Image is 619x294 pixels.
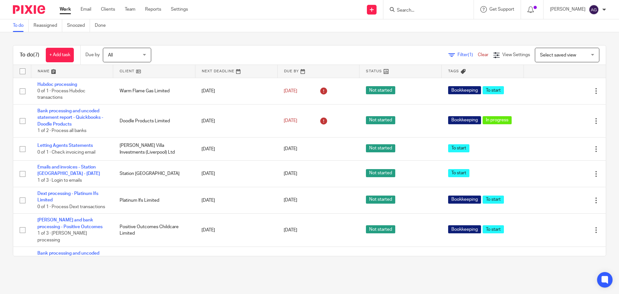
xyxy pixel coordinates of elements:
[448,86,481,94] span: Bookkeeping
[483,225,504,233] span: To start
[284,147,297,151] span: [DATE]
[448,169,469,177] span: To start
[366,86,395,94] span: Not started
[46,48,74,62] a: + Add task
[37,205,105,209] span: 0 of 1 · Process Dext transactions
[37,178,82,183] span: 1 of 3 · Login to emails
[366,144,395,152] span: Not started
[13,19,29,32] a: To do
[483,196,504,204] span: To start
[33,52,39,57] span: (7)
[478,53,488,57] a: Clear
[37,218,103,229] a: [PERSON_NAME] and bank processing - Positive Outcomes
[37,82,77,87] a: Hubdoc processing
[284,171,297,176] span: [DATE]
[81,6,91,13] a: Email
[125,6,135,13] a: Team
[60,6,71,13] a: Work
[448,196,481,204] span: Bookkeeping
[85,52,100,58] p: Due by
[95,19,111,32] a: Done
[589,5,599,15] img: svg%3E
[113,214,195,247] td: Positive Outcomes Childcare Limited
[195,247,277,280] td: [DATE]
[37,231,87,242] span: 1 of 3 · [PERSON_NAME] processing
[366,116,395,124] span: Not started
[448,69,459,73] span: Tags
[284,228,297,232] span: [DATE]
[468,53,473,57] span: (1)
[37,191,98,202] a: Dext processing - Platinum Ifs Limited
[37,143,93,148] a: Letting Agents Statements
[195,187,277,214] td: [DATE]
[195,78,277,104] td: [DATE]
[195,104,277,137] td: [DATE]
[366,169,395,177] span: Not started
[113,104,195,137] td: Doodle Products Limited
[171,6,188,13] a: Settings
[113,78,195,104] td: Warm Flame Gas Limited
[366,196,395,204] span: Not started
[448,144,469,152] span: To start
[37,165,100,176] a: Emails and invoices - Station [GEOGRAPHIC_DATA] - [DATE]
[145,6,161,13] a: Reports
[101,6,115,13] a: Clients
[195,214,277,247] td: [DATE]
[448,116,481,124] span: Bookkeeping
[550,6,585,13] p: [PERSON_NAME]
[20,52,39,58] h1: To do
[457,53,478,57] span: Filter
[489,7,514,12] span: Get Support
[396,8,454,14] input: Search
[284,89,297,93] span: [DATE]
[540,53,576,57] span: Select saved view
[195,137,277,160] td: [DATE]
[113,160,195,187] td: Station [GEOGRAPHIC_DATA]
[37,128,86,133] span: 1 of 2 · Process all banks
[113,137,195,160] td: [PERSON_NAME] Villa Investments (Liverpool) Ltd
[448,225,481,233] span: Bookkeeping
[195,160,277,187] td: [DATE]
[108,53,113,57] span: All
[284,198,297,203] span: [DATE]
[13,5,45,14] img: Pixie
[34,19,62,32] a: Reassigned
[366,225,395,233] span: Not started
[113,247,195,280] td: Doodle Products Limited
[284,119,297,123] span: [DATE]
[37,89,85,100] span: 0 of 1 · Process Hubdoc transactions
[67,19,90,32] a: Snoozed
[502,53,530,57] span: View Settings
[37,109,103,127] a: Bank processing and uncoded statement report - Quickbooks - Doodle Products
[113,187,195,214] td: Platinum Ifs Limited
[483,86,504,94] span: To start
[483,116,512,124] span: In progress
[37,150,95,155] span: 0 of 1 · Check invoicing email
[37,251,103,269] a: Bank processing and uncoded statement report - Quickbooks - Doodle Products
